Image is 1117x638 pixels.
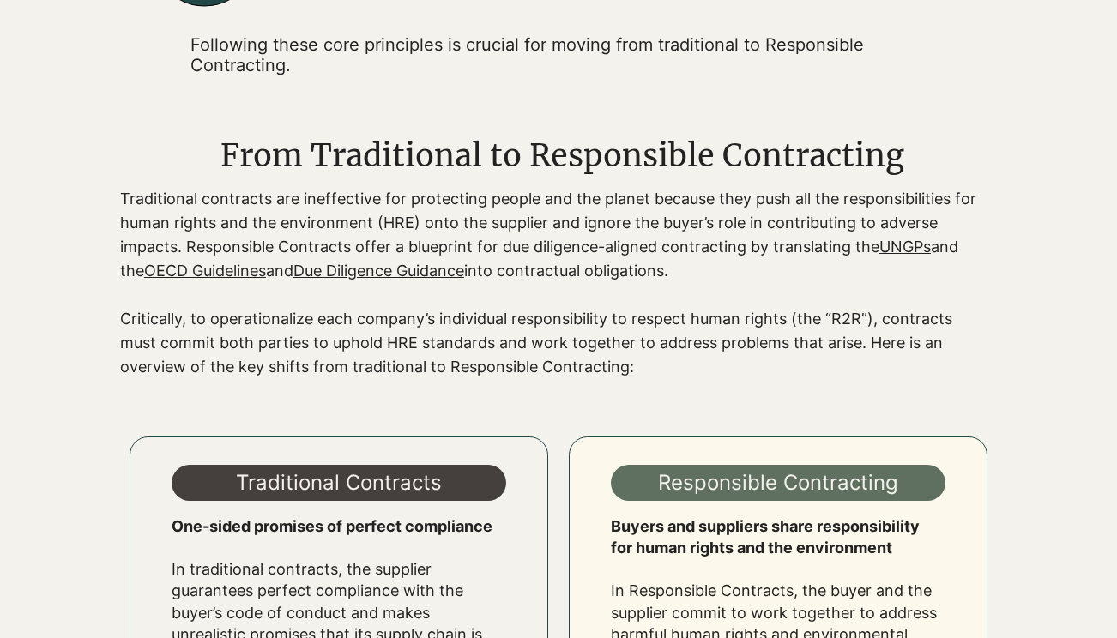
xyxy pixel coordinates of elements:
[172,517,492,535] span: One-sided promises of perfect compliance
[144,262,266,280] a: OECD Guidelines
[172,467,506,498] h3: Traditional Contracts
[293,262,464,280] a: Due Diligence Guidance
[120,187,978,283] p: Traditional contracts are ineffective for protecting people and the planet because they push all ...
[190,34,907,75] p: ​Following these core principles is crucial for moving from traditional to Responsible Contracting.
[611,517,920,557] span: Buyers and suppliers share responsibility for human rights and the environment
[879,238,931,256] a: UNGPs
[220,136,904,175] span: From Traditional to Responsible Contracting
[611,467,945,498] h3: Responsible Contracting
[120,307,978,379] p: Critically, to operationalize each company’s individual responsibility to respect human rights (t...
